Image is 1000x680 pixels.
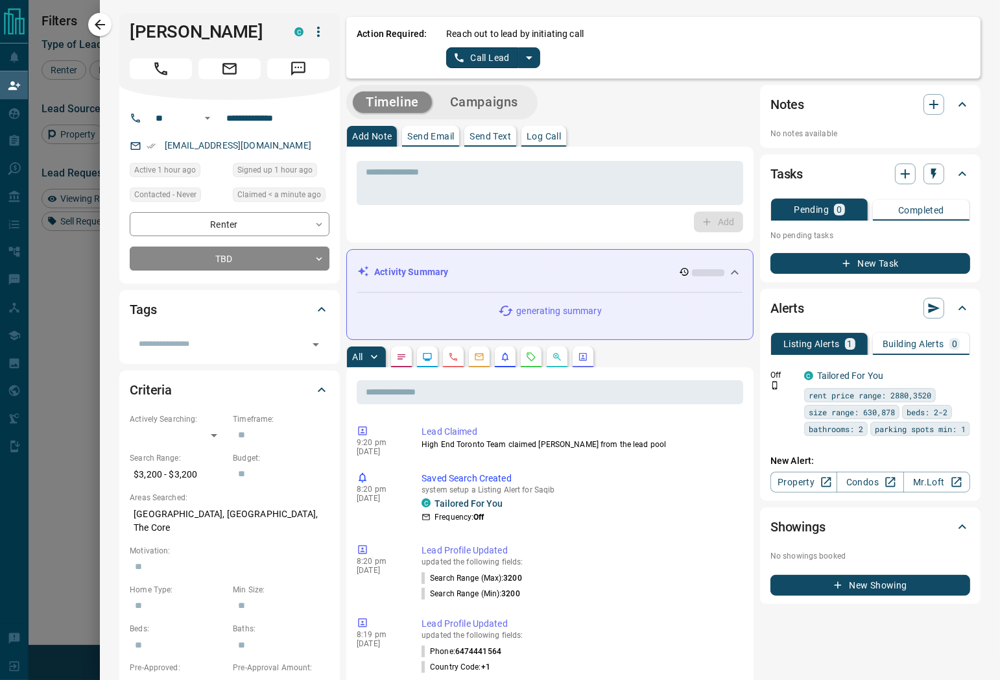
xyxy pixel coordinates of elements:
[770,454,970,468] p: New Alert:
[422,557,738,566] p: updated the following fields:
[165,140,311,151] a: [EMAIL_ADDRESS][DOMAIN_NAME]
[198,58,261,79] span: Email
[500,352,510,362] svg: Listing Alerts
[233,452,329,464] p: Budget:
[473,513,484,522] strong: Off
[233,163,329,181] div: Sun Sep 14 2025
[130,21,275,42] h1: [PERSON_NAME]
[233,662,329,674] p: Pre-Approval Amount:
[552,352,562,362] svg: Opportunities
[233,188,329,206] div: Sun Sep 14 2025
[422,485,738,494] p: system setup a Listing Alert for Saqib
[233,584,329,596] p: Min Size:
[374,265,448,279] p: Activity Summary
[267,58,329,79] span: Message
[446,27,584,41] p: Reach out to lead by initiating call
[130,380,172,400] h2: Criteria
[130,545,329,557] p: Motivation:
[875,422,966,435] span: parking spots min: 1
[422,425,738,439] p: Lead Claimed
[233,413,329,425] p: Timeframe:
[837,205,842,214] p: 0
[770,381,780,390] svg: Push Notification Only
[422,439,738,450] p: High End Toronto Team claimed [PERSON_NAME] from the lead pool
[294,27,304,36] div: condos.ca
[422,572,522,584] p: Search Range (Max) :
[437,91,531,113] button: Campaigns
[130,623,226,635] p: Beds:
[422,588,520,600] p: Search Range (Min) :
[527,132,561,141] p: Log Call
[130,58,192,79] span: Call
[422,472,738,485] p: Saved Search Created
[357,557,402,566] p: 8:20 pm
[837,472,903,492] a: Condos
[770,158,970,189] div: Tasks
[130,504,329,539] p: [GEOGRAPHIC_DATA], [GEOGRAPHIC_DATA], The Core
[353,91,432,113] button: Timeline
[848,339,853,348] p: 1
[357,639,402,648] p: [DATE]
[237,164,313,176] span: Signed up 1 hour ago
[422,646,501,657] p: Phone :
[422,661,490,673] p: Country Code :
[898,206,944,215] p: Completed
[357,27,427,68] p: Action Required:
[147,141,156,151] svg: Email Verified
[357,485,402,494] p: 8:20 pm
[455,647,501,656] span: 6474441564
[237,188,321,201] span: Claimed < a minute ago
[794,205,829,214] p: Pending
[352,352,363,361] p: All
[503,574,521,583] span: 3200
[130,299,156,320] h2: Tags
[770,575,970,596] button: New Showing
[130,662,226,674] p: Pre-Approved:
[770,369,796,381] p: Off
[130,584,226,596] p: Home Type:
[770,516,826,537] h2: Showings
[130,464,226,485] p: $3,200 - $3,200
[501,589,519,598] span: 3200
[474,352,484,362] svg: Emails
[481,662,490,672] span: +1
[770,293,970,324] div: Alerts
[307,335,325,354] button: Open
[952,339,957,348] p: 0
[770,511,970,542] div: Showings
[770,253,970,274] button: New Task
[907,406,947,419] span: beds: 2-2
[770,89,970,120] div: Notes
[130,212,329,236] div: Renter
[352,132,392,141] p: Add Note
[422,631,738,640] p: updated the following fields:
[134,188,196,201] span: Contacted - Never
[446,47,540,68] div: split button
[809,422,863,435] span: bathrooms: 2
[770,472,837,492] a: Property
[526,352,536,362] svg: Requests
[809,389,931,402] span: rent price range: 2880,3520
[357,438,402,447] p: 9:20 pm
[357,447,402,456] p: [DATE]
[770,128,970,140] p: No notes available
[770,550,970,562] p: No showings booked
[516,304,601,318] p: generating summary
[396,352,407,362] svg: Notes
[357,566,402,575] p: [DATE]
[770,94,804,115] h2: Notes
[448,352,458,362] svg: Calls
[422,544,738,557] p: Lead Profile Updated
[200,110,215,126] button: Open
[130,374,329,406] div: Criteria
[422,498,431,507] div: condos.ca
[134,164,196,176] span: Active 1 hour ago
[770,164,803,184] h2: Tasks
[435,511,484,523] p: Frequency:
[130,247,329,271] div: TBD
[435,498,503,509] a: Tailored For You
[446,47,518,68] button: Call Lead
[422,352,433,362] svg: Lead Browsing Activity
[883,339,944,348] p: Building Alerts
[130,413,226,425] p: Actively Searching:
